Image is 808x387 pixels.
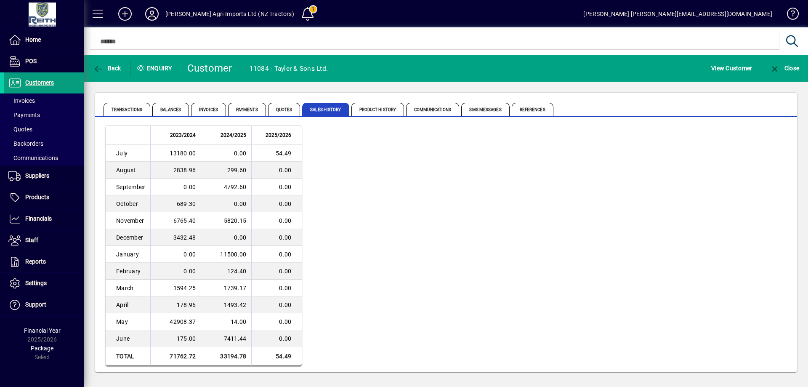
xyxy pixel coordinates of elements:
[201,263,251,280] td: 124.40
[4,273,84,294] a: Settings
[251,162,302,179] td: 0.00
[150,347,201,366] td: 71762.72
[266,131,291,140] span: 2025/2026
[25,301,46,308] span: Support
[150,280,201,296] td: 1594.25
[201,296,251,313] td: 1493.42
[150,179,201,195] td: 0.00
[150,263,201,280] td: 0.00
[761,61,808,76] app-page-header-button: Close enquiry
[4,29,84,51] a: Home
[768,61,801,76] button: Close
[711,61,752,75] span: View Customer
[8,140,43,147] span: Backorders
[150,296,201,313] td: 178.96
[201,145,251,162] td: 0.00
[106,347,150,366] td: Total
[251,347,302,366] td: 54.49
[8,97,35,104] span: Invoices
[150,195,201,212] td: 689.30
[4,122,84,136] a: Quotes
[187,61,232,75] div: Customer
[201,347,251,366] td: 33194.78
[152,103,189,116] span: Balances
[93,65,121,72] span: Back
[251,263,302,280] td: 0.00
[165,7,294,21] div: [PERSON_NAME] Agri-Imports Ltd (NZ Tractors)
[770,65,799,72] span: Close
[781,2,797,29] a: Knowledge Base
[150,212,201,229] td: 6765.40
[251,280,302,296] td: 0.00
[406,103,459,116] span: Communications
[4,251,84,272] a: Reports
[106,280,150,296] td: March
[25,194,49,200] span: Products
[106,195,150,212] td: October
[251,179,302,195] td: 0.00
[170,131,196,140] span: 2023/2024
[84,61,130,76] app-page-header-button: Back
[251,246,302,263] td: 0.00
[4,136,84,151] a: Backorders
[104,103,150,116] span: Transactions
[221,131,246,140] span: 2024/2025
[4,187,84,208] a: Products
[250,62,328,75] div: 11084 - Tayler & Sons Ltd.
[251,296,302,313] td: 0.00
[106,330,150,347] td: June
[25,280,47,286] span: Settings
[106,313,150,330] td: May
[201,179,251,195] td: 4792.60
[512,103,553,116] span: References
[106,296,150,313] td: April
[201,162,251,179] td: 299.60
[251,145,302,162] td: 54.49
[251,229,302,246] td: 0.00
[201,195,251,212] td: 0.00
[25,258,46,265] span: Reports
[4,108,84,122] a: Payments
[31,345,53,352] span: Package
[24,327,61,334] span: Financial Year
[201,229,251,246] td: 0.00
[150,246,201,263] td: 0.00
[106,263,150,280] td: February
[4,165,84,187] a: Suppliers
[709,61,754,76] button: View Customer
[150,313,201,330] td: 42908.37
[106,145,150,162] td: July
[4,51,84,72] a: POS
[25,36,41,43] span: Home
[228,103,266,116] span: Payments
[4,93,84,108] a: Invoices
[8,155,58,161] span: Communications
[4,230,84,251] a: Staff
[8,126,32,133] span: Quotes
[201,246,251,263] td: 11500.00
[91,61,123,76] button: Back
[251,313,302,330] td: 0.00
[25,79,54,86] span: Customers
[106,162,150,179] td: August
[150,162,201,179] td: 2838.96
[201,212,251,229] td: 5820.15
[4,294,84,315] a: Support
[106,246,150,263] td: January
[150,330,201,347] td: 175.00
[351,103,404,116] span: Product History
[112,6,138,21] button: Add
[201,313,251,330] td: 14.00
[106,212,150,229] td: November
[106,179,150,195] td: September
[461,103,509,116] span: SMS Messages
[8,112,40,118] span: Payments
[302,103,349,116] span: Sales History
[251,330,302,347] td: 0.00
[106,229,150,246] td: December
[251,212,302,229] td: 0.00
[201,330,251,347] td: 7411.44
[138,6,165,21] button: Profile
[583,7,772,21] div: [PERSON_NAME] [PERSON_NAME][EMAIL_ADDRESS][DOMAIN_NAME]
[130,61,181,75] div: Enquiry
